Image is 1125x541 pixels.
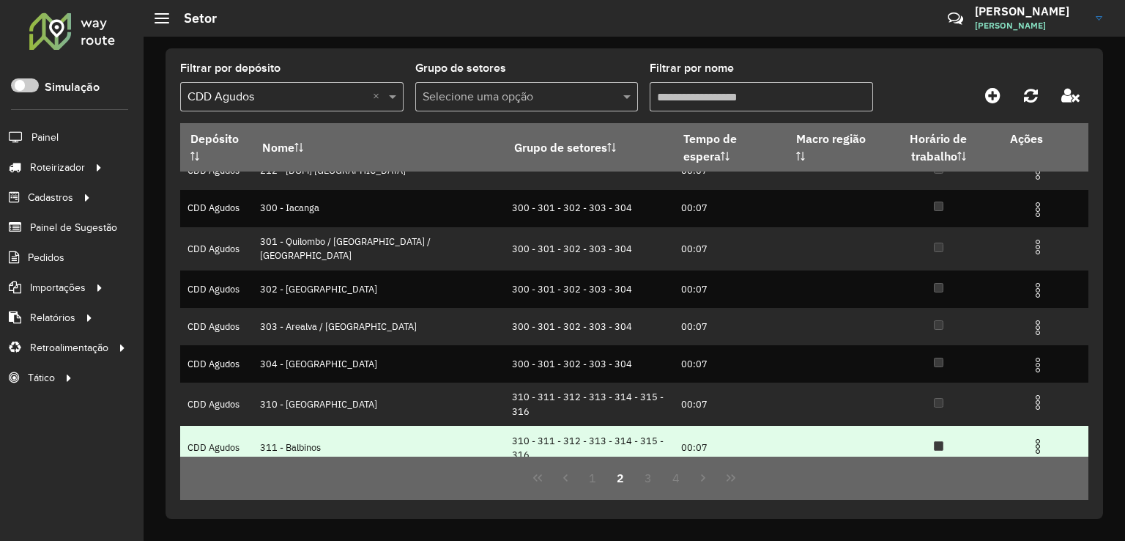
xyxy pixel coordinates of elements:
td: CDD Agudos [180,308,252,345]
td: 300 - 301 - 302 - 303 - 304 [504,270,673,308]
td: 00:07 [674,345,786,383]
span: Clear all [373,88,385,106]
td: 300 - Iacanga [252,190,504,227]
td: 310 - 311 - 312 - 313 - 314 - 315 - 316 [504,383,673,426]
button: 2 [606,464,634,492]
td: 302 - [GEOGRAPHIC_DATA] [252,270,504,308]
h3: [PERSON_NAME] [975,4,1085,18]
td: 310 - 311 - 312 - 313 - 314 - 315 - 316 [504,426,673,469]
td: 00:07 [674,426,786,469]
span: Painel [31,130,59,145]
td: CDD Agudos [180,270,252,308]
td: 300 - 301 - 302 - 303 - 304 [504,308,673,345]
span: Pedidos [28,250,64,265]
td: 304 - [GEOGRAPHIC_DATA] [252,345,504,383]
th: Horário de trabalho [877,123,1000,172]
th: Ações [1000,123,1088,154]
td: 00:07 [674,227,786,270]
span: Retroalimentação [30,340,108,356]
label: Filtrar por nome [650,59,734,77]
button: 3 [634,464,662,492]
button: First Page [524,464,552,492]
td: CDD Agudos [180,190,252,227]
a: Contato Rápido [940,3,971,34]
td: 303 - Arealva / [GEOGRAPHIC_DATA] [252,308,504,345]
td: 300 - 301 - 302 - 303 - 304 [504,227,673,270]
td: CDD Agudos [180,345,252,383]
td: 311 - Balbinos [252,426,504,469]
td: 300 - 301 - 302 - 303 - 304 [504,345,673,383]
td: 300 - 301 - 302 - 303 - 304 [504,190,673,227]
span: [PERSON_NAME] [975,19,1085,32]
th: Tempo de espera [674,123,786,172]
td: 00:07 [674,308,786,345]
span: Relatórios [30,310,75,325]
th: Macro região [786,123,877,172]
button: Previous Page [552,464,579,492]
td: 301 - Quilombo / [GEOGRAPHIC_DATA] / [GEOGRAPHIC_DATA] [252,227,504,270]
td: CDD Agudos [180,227,252,270]
td: 00:07 [674,383,786,426]
td: 310 - [GEOGRAPHIC_DATA] [252,383,504,426]
th: Nome [252,123,504,172]
th: Grupo de setores [504,123,673,172]
span: Tático [28,370,55,386]
h2: Setor [169,10,217,26]
td: 00:07 [674,270,786,308]
span: Painel de Sugestão [30,220,117,235]
td: CDD Agudos [180,426,252,469]
button: Next Page [689,464,717,492]
button: 4 [662,464,690,492]
button: 1 [579,464,607,492]
label: Grupo de setores [415,59,506,77]
td: CDD Agudos [180,383,252,426]
span: Roteirizador [30,160,85,175]
button: Last Page [717,464,745,492]
label: Simulação [45,78,100,96]
span: Importações [30,280,86,295]
label: Filtrar por depósito [180,59,281,77]
td: 00:07 [674,190,786,227]
span: Cadastros [28,190,73,205]
th: Depósito [180,123,252,172]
